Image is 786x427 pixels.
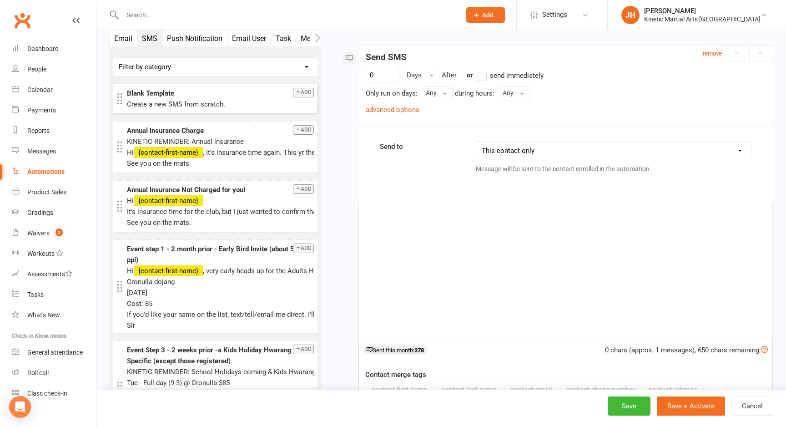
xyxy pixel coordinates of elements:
label: Contact merge tags [365,369,426,380]
div: Reports [27,127,50,134]
button: Push Notification [162,30,227,46]
div: v 4.0.25 [25,15,45,22]
div: Hi It’s insurance time for the club, but I just wanted to confirm that you will not be charged fo... [127,195,314,228]
div: Assessments [27,270,72,278]
button: Add [293,244,314,253]
div: Kinetic Martial Arts [GEOGRAPHIC_DATA] [644,15,761,23]
button: Add [466,7,505,23]
button: Cancel [731,396,773,416]
div: General attendance [27,349,83,356]
button: Add [293,125,314,135]
div: Messages [27,147,56,155]
div: Product Sales [27,188,66,196]
a: Automations [12,162,96,182]
div: Domain Overview [35,54,81,60]
strong: Send SMS [366,52,407,62]
div: Domain: [DOMAIN_NAME] [24,24,100,31]
div: Event step 1 - 2 month prior - Early Bird Invite (about 5 to 10 ppl) [127,244,314,265]
a: Class kiosk mode [12,383,96,404]
a: Messages [12,141,96,162]
button: Save + Activate [657,396,725,416]
div: Class check-in [27,390,67,397]
div: Blank Template [127,88,314,99]
div: Tasks [27,291,44,298]
div: during hours: [455,88,494,99]
a: What's New [12,305,96,325]
img: website_grey.svg [15,24,22,31]
span: send immediately [490,70,544,80]
div: People [27,66,46,73]
a: Dashboard [12,39,96,59]
div: Payments [27,107,56,114]
div: Gradings [27,209,53,216]
strong: 378 [414,347,424,354]
span: Message will be sent to the contact enrolled in the automation. [476,165,651,173]
a: Roll call [12,363,96,383]
div: JH [621,6,640,24]
button: Add [293,88,314,97]
div: Event Step 3 - 2 weeks prior -a Kids Holiday Hwarang Specific (except those registered) [127,345,314,366]
button: Membership [296,30,346,46]
button: Add [293,184,314,194]
div: Create a new SMS from scratch. [127,99,314,110]
a: Product Sales [12,182,96,203]
a: Waivers 2 [12,223,96,244]
span: After [442,71,457,79]
input: Search... [120,9,454,21]
div: Dashboard [27,45,59,52]
a: advanced options [366,106,419,114]
button: Add [293,345,314,354]
div: Hi , very early heads up for the Adults Hwarang. Details are: Cronulla dojang [DATE] Cost: 85 If ... [127,265,314,331]
div: [PERSON_NAME] [644,7,761,15]
div: Only run on days: [366,88,418,99]
label: Send to [373,141,469,152]
small: remove [703,50,722,57]
a: Reports [12,121,96,141]
div: Waivers [27,229,50,237]
div: Annual Insurance Charge [127,125,314,136]
button: Task [271,30,296,46]
a: Assessments [12,264,96,285]
a: General attendance kiosk mode [12,342,96,363]
img: logo_orange.svg [15,15,22,22]
a: Calendar [12,80,96,100]
a: Workouts [12,244,96,264]
span: Days [407,71,422,79]
button: Any [420,86,453,100]
button: Days [401,68,439,82]
div: KINETIC REMINDER: Annual insurance Hi , It's insurance time again. This yr the fee ($25/student) ... [127,136,314,169]
div: Calendar [27,86,53,93]
a: Payments [12,100,96,121]
div: Sent this month: [363,346,427,355]
div: Annual Insurance Not Charged for you! [127,184,314,195]
a: Clubworx [11,9,34,32]
div: Keywords by Traffic [101,54,153,60]
img: tab_domain_overview_orange.svg [25,53,32,60]
button: Email User [227,30,271,46]
div: Workouts [27,250,55,257]
span: Settings [542,5,567,25]
img: tab_keywords_by_traffic_grey.svg [91,53,98,60]
div: or [461,70,544,81]
a: Gradings [12,203,96,223]
a: Tasks [12,285,96,305]
div: What's New [27,311,60,319]
button: Save [608,396,650,416]
div: Open Intercom Messenger [9,396,31,418]
span: 2 [55,229,63,236]
button: Email [110,30,137,46]
div: Automations [27,168,65,175]
a: People [12,59,96,80]
div: 0 chars (approx. 1 messages), 650 chars remaining. [605,345,768,356]
div: Roll call [27,369,49,376]
button: SMS [137,30,162,46]
button: Any [497,86,529,100]
span: Add [482,11,494,19]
